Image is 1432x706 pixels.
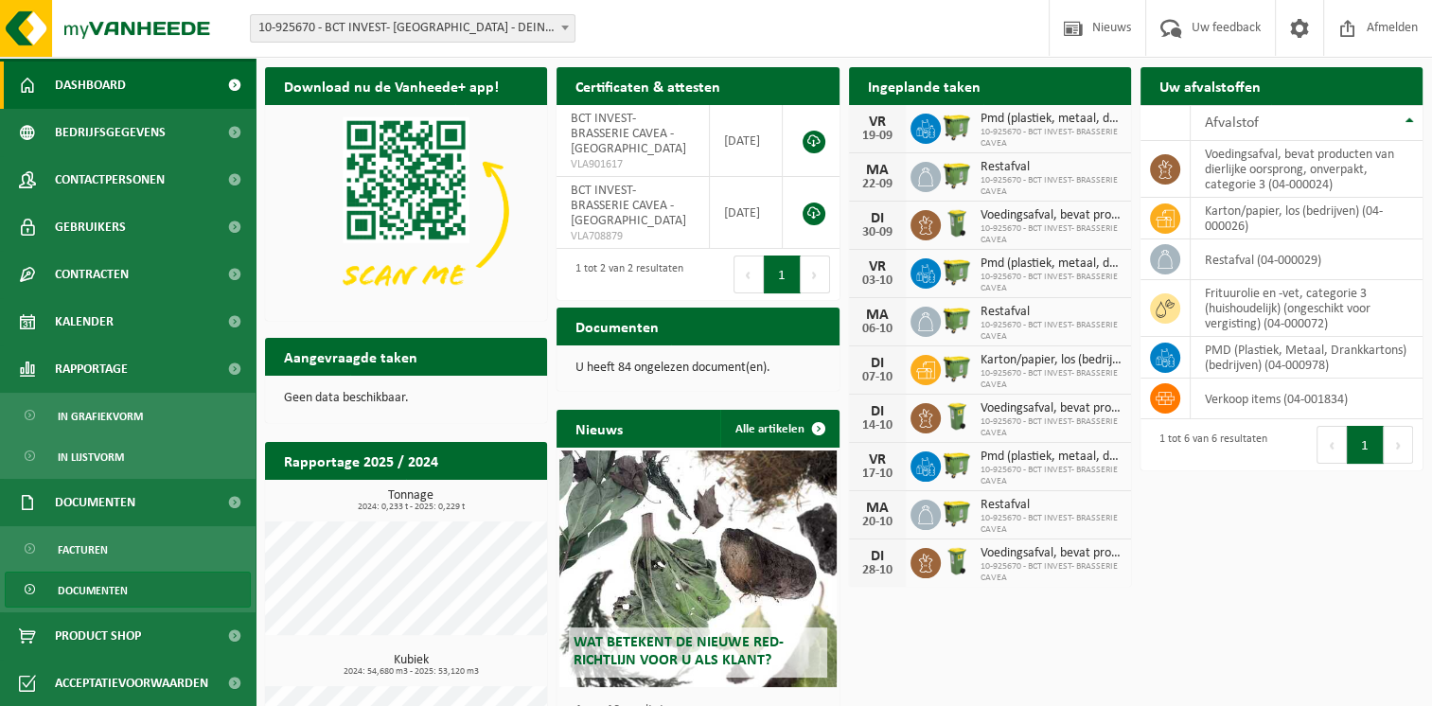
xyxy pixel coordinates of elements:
[981,112,1122,127] span: Pmd (plastiek, metaal, drankkartons) (bedrijven)
[858,501,896,516] div: MA
[571,112,686,156] span: BCT INVEST- BRASSERIE CAVEA - [GEOGRAPHIC_DATA]
[858,356,896,371] div: DI
[566,254,683,295] div: 1 tot 2 van 2 resultaten
[981,465,1122,487] span: 10-925670 - BCT INVEST- BRASSERIE CAVEA
[559,450,836,687] a: Wat betekent de nieuwe RED-richtlijn voor u als klant?
[981,353,1122,368] span: Karton/papier, los (bedrijven)
[981,208,1122,223] span: Voedingsafval, bevat producten van dierlijke oorsprong, onverpakt, categorie 3
[55,298,114,345] span: Kalender
[1191,198,1423,239] td: karton/papier, los (bedrijven) (04-000026)
[1191,379,1423,419] td: verkoop items (04-001834)
[981,498,1122,513] span: Restafval
[981,272,1122,294] span: 10-925670 - BCT INVEST- BRASSERIE CAVEA
[1205,115,1259,131] span: Afvalstof
[274,654,547,677] h3: Kubiek
[5,572,251,608] a: Documenten
[858,404,896,419] div: DI
[574,635,784,668] span: Wat betekent de nieuwe RED-richtlijn voor u als klant?
[941,159,973,191] img: WB-1100-HPE-GN-51
[557,410,642,447] h2: Nieuws
[55,62,126,109] span: Dashboard
[571,157,695,172] span: VLA901617
[858,274,896,288] div: 03-10
[55,109,166,156] span: Bedrijfsgegevens
[941,400,973,432] img: WB-0140-HPE-GN-51
[858,308,896,323] div: MA
[1150,424,1267,466] div: 1 tot 6 van 6 resultaten
[58,532,108,568] span: Facturen
[1191,337,1423,379] td: PMD (Plastiek, Metaal, Drankkartons) (bedrijven) (04-000978)
[575,362,820,375] p: U heeft 84 ongelezen document(en).
[720,410,838,448] a: Alle artikelen
[858,226,896,239] div: 30-09
[1317,426,1347,464] button: Previous
[858,564,896,577] div: 28-10
[274,503,547,512] span: 2024: 0,233 t - 2025: 0,229 t
[858,323,896,336] div: 06-10
[858,178,896,191] div: 22-09
[710,177,783,249] td: [DATE]
[284,392,528,405] p: Geen data beschikbaar.
[274,667,547,677] span: 2024: 54,680 m3 - 2025: 53,120 m3
[941,449,973,481] img: WB-1100-HPE-GN-51
[858,130,896,143] div: 19-09
[858,516,896,529] div: 20-10
[571,229,695,244] span: VLA708879
[981,175,1122,198] span: 10-925670 - BCT INVEST- BRASSERIE CAVEA
[801,256,830,293] button: Next
[55,203,126,251] span: Gebruikers
[858,115,896,130] div: VR
[981,368,1122,391] span: 10-925670 - BCT INVEST- BRASSERIE CAVEA
[941,497,973,529] img: WB-1100-HPE-GN-51
[1140,67,1280,104] h2: Uw afvalstoffen
[274,489,547,512] h3: Tonnage
[710,105,783,177] td: [DATE]
[981,305,1122,320] span: Restafval
[557,67,739,104] h2: Certificaten & attesten
[981,513,1122,536] span: 10-925670 - BCT INVEST- BRASSERIE CAVEA
[858,549,896,564] div: DI
[557,308,678,344] h2: Documenten
[58,439,124,475] span: In lijstvorm
[941,207,973,239] img: WB-0140-HPE-GN-51
[941,545,973,577] img: WB-0140-HPE-GN-51
[1384,426,1413,464] button: Next
[858,163,896,178] div: MA
[941,111,973,143] img: WB-1100-HPE-GN-51
[858,211,896,226] div: DI
[981,416,1122,439] span: 10-925670 - BCT INVEST- BRASSERIE CAVEA
[58,573,128,609] span: Documenten
[858,371,896,384] div: 07-10
[858,468,896,481] div: 17-10
[250,14,575,43] span: 10-925670 - BCT INVEST- BRASSERIE CAVEA - DEINZE
[5,531,251,567] a: Facturen
[941,304,973,336] img: WB-1100-HPE-GN-51
[55,251,129,298] span: Contracten
[981,223,1122,246] span: 10-925670 - BCT INVEST- BRASSERIE CAVEA
[981,401,1122,416] span: Voedingsafval, bevat producten van dierlijke oorsprong, onverpakt, categorie 3
[941,352,973,384] img: WB-1100-HPE-GN-51
[571,184,686,228] span: BCT INVEST- BRASSERIE CAVEA - [GEOGRAPHIC_DATA]
[981,561,1122,584] span: 10-925670 - BCT INVEST- BRASSERIE CAVEA
[251,15,575,42] span: 10-925670 - BCT INVEST- BRASSERIE CAVEA - DEINZE
[1347,426,1384,464] button: 1
[849,67,999,104] h2: Ingeplande taken
[406,479,545,517] a: Bekijk rapportage
[981,256,1122,272] span: Pmd (plastiek, metaal, drankkartons) (bedrijven)
[858,452,896,468] div: VR
[941,256,973,288] img: WB-1100-HPE-GN-51
[55,156,165,203] span: Contactpersonen
[58,398,143,434] span: In grafiekvorm
[858,259,896,274] div: VR
[981,127,1122,150] span: 10-925670 - BCT INVEST- BRASSERIE CAVEA
[981,160,1122,175] span: Restafval
[265,338,436,375] h2: Aangevraagde taken
[1191,280,1423,337] td: frituurolie en -vet, categorie 3 (huishoudelijk) (ongeschikt voor vergisting) (04-000072)
[858,419,896,432] div: 14-10
[5,438,251,474] a: In lijstvorm
[5,397,251,433] a: In grafiekvorm
[55,345,128,393] span: Rapportage
[981,320,1122,343] span: 10-925670 - BCT INVEST- BRASSERIE CAVEA
[55,479,135,526] span: Documenten
[734,256,764,293] button: Previous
